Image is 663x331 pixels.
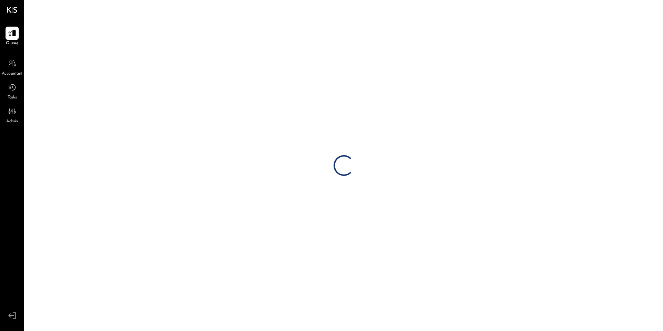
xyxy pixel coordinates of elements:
a: Tasks [0,81,24,101]
a: Accountant [0,57,24,77]
a: Admin [0,105,24,125]
span: Tasks [8,95,17,101]
span: Queue [6,40,19,47]
a: Queue [0,27,24,47]
span: Admin [6,119,18,125]
span: Accountant [2,71,23,77]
